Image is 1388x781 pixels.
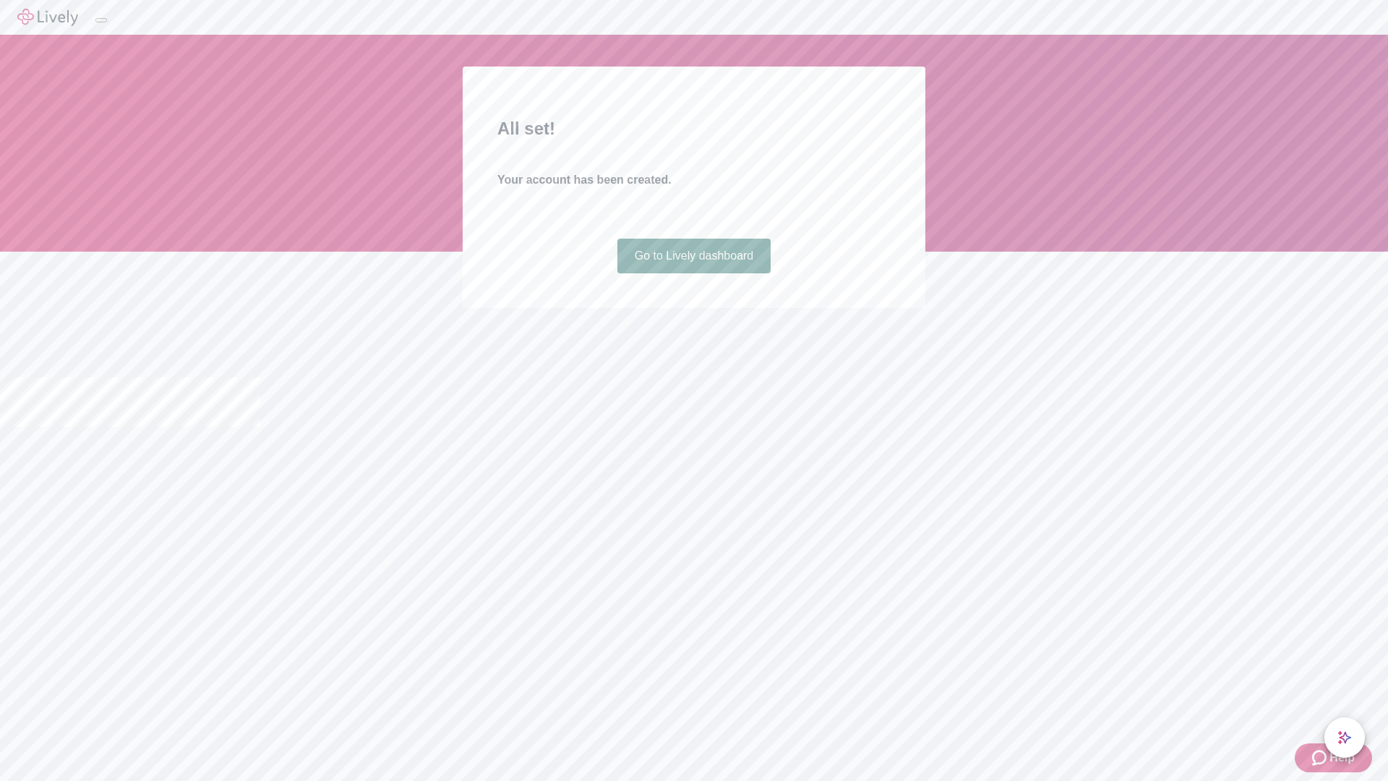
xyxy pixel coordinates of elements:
[1312,749,1329,767] svg: Zendesk support icon
[95,18,107,22] button: Log out
[497,171,891,189] h4: Your account has been created.
[617,239,771,273] a: Go to Lively dashboard
[1295,743,1372,772] button: Zendesk support iconHelp
[1324,717,1365,758] button: chat
[1337,730,1352,745] svg: Lively AI Assistant
[17,9,78,26] img: Lively
[1329,749,1355,767] span: Help
[497,116,891,142] h2: All set!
